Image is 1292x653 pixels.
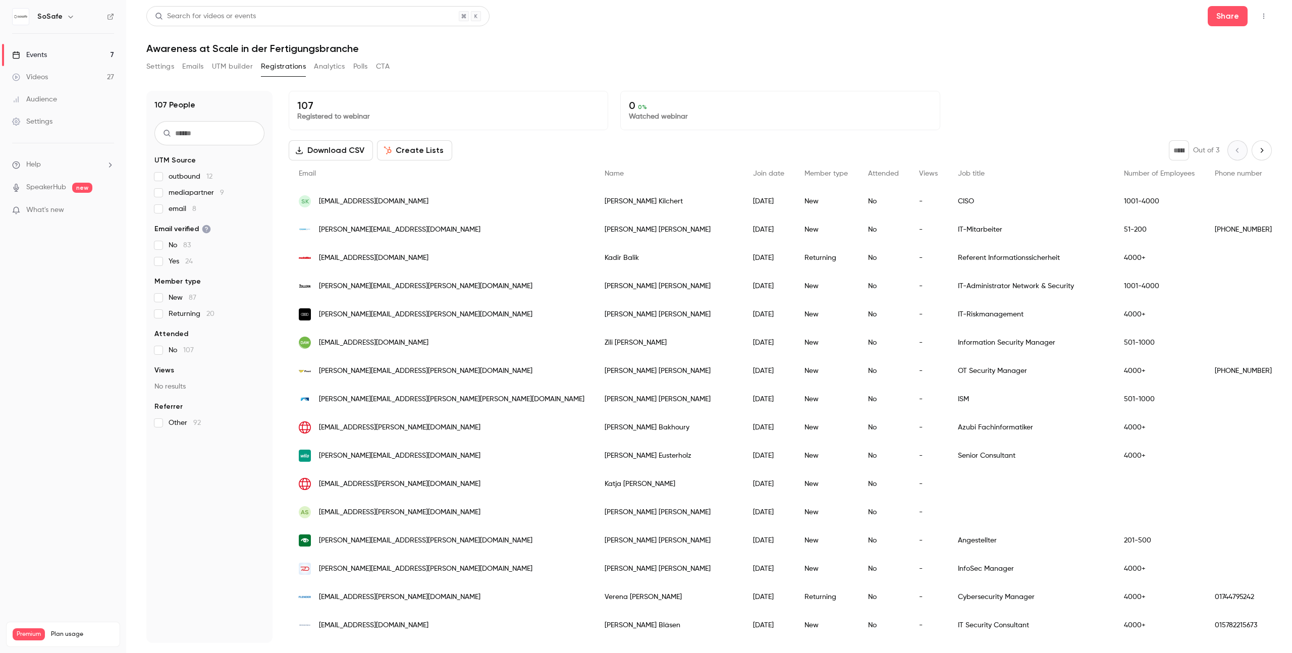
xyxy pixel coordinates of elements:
[299,370,311,372] img: post.at
[743,583,794,611] div: [DATE]
[909,470,948,498] div: -
[595,385,743,413] div: [PERSON_NAME] [PERSON_NAME]
[376,59,390,75] button: CTA
[794,187,858,215] div: New
[595,215,743,244] div: [PERSON_NAME] [PERSON_NAME]
[595,187,743,215] div: [PERSON_NAME] Kilchert
[319,620,428,631] span: [EMAIL_ADDRESS][DOMAIN_NAME]
[182,59,203,75] button: Emails
[743,526,794,555] div: [DATE]
[948,357,1114,385] div: OT Security Manager
[1114,555,1205,583] div: 4000+
[595,526,743,555] div: [PERSON_NAME] [PERSON_NAME]
[743,555,794,583] div: [DATE]
[169,293,196,303] span: New
[743,498,794,526] div: [DATE]
[858,215,909,244] div: No
[595,498,743,526] div: [PERSON_NAME] [PERSON_NAME]
[909,215,948,244] div: -
[37,12,63,22] h6: SoSafe
[169,418,201,428] span: Other
[183,242,191,249] span: 83
[629,99,931,112] p: 0
[743,357,794,385] div: [DATE]
[858,470,909,498] div: No
[919,170,938,177] span: Views
[220,189,224,196] span: 9
[299,450,311,462] img: wilo.com
[299,421,311,433] img: blg.de
[743,470,794,498] div: [DATE]
[146,42,1272,55] h1: Awareness at Scale in der Fertigungsbranche
[909,442,948,470] div: -
[154,365,174,375] span: Views
[794,300,858,329] div: New
[319,592,480,603] span: [EMAIL_ADDRESS][PERSON_NAME][DOMAIN_NAME]
[299,170,316,177] span: Email
[948,300,1114,329] div: IT-Riskmanagement
[958,170,985,177] span: Job title
[794,272,858,300] div: New
[353,59,368,75] button: Polls
[1114,272,1205,300] div: 1001-4000
[794,329,858,357] div: New
[319,394,584,405] span: [PERSON_NAME][EMAIL_ADDRESS][PERSON_NAME][PERSON_NAME][DOMAIN_NAME]
[193,419,201,426] span: 92
[183,347,194,354] span: 107
[858,272,909,300] div: No
[948,611,1114,639] div: IT Security Consultant
[319,479,480,489] span: [EMAIL_ADDRESS][PERSON_NAME][DOMAIN_NAME]
[26,205,64,215] span: What's new
[794,498,858,526] div: New
[638,103,647,111] span: 0 %
[858,442,909,470] div: No
[753,170,784,177] span: Join date
[314,59,345,75] button: Analytics
[909,272,948,300] div: -
[858,526,909,555] div: No
[297,99,600,112] p: 107
[743,413,794,442] div: [DATE]
[909,526,948,555] div: -
[319,309,532,320] span: [PERSON_NAME][EMAIL_ADDRESS][PERSON_NAME][DOMAIN_NAME]
[743,442,794,470] div: [DATE]
[154,155,264,428] section: facet-groups
[909,187,948,215] div: -
[319,535,532,546] span: [PERSON_NAME][EMAIL_ADDRESS][PERSON_NAME][DOMAIN_NAME]
[1114,187,1205,215] div: 1001-4000
[948,215,1114,244] div: IT-Mitarbeiter
[299,619,311,631] img: icig-bs.com
[289,140,373,160] button: Download CSV
[909,385,948,413] div: -
[169,345,194,355] span: No
[595,357,743,385] div: [PERSON_NAME] [PERSON_NAME]
[297,112,600,122] p: Registered to webinar
[319,451,480,461] span: [PERSON_NAME][EMAIL_ADDRESS][DOMAIN_NAME]
[909,611,948,639] div: -
[12,94,57,104] div: Audience
[794,244,858,272] div: Returning
[12,72,48,82] div: Videos
[858,329,909,357] div: No
[13,628,45,640] span: Premium
[868,170,899,177] span: Attended
[858,498,909,526] div: No
[1114,300,1205,329] div: 4000+
[794,583,858,611] div: Returning
[794,215,858,244] div: New
[909,357,948,385] div: -
[1252,140,1272,160] button: Next page
[595,244,743,272] div: Kadir Balik
[948,526,1114,555] div: Angestellter
[948,442,1114,470] div: Senior Consultant
[794,611,858,639] div: New
[794,357,858,385] div: New
[743,244,794,272] div: [DATE]
[299,591,311,603] img: flender.com
[26,182,66,193] a: SpeakerHub
[169,172,212,182] span: outbound
[299,337,311,349] img: daw.de
[319,253,428,263] span: [EMAIL_ADDRESS][DOMAIN_NAME]
[909,413,948,442] div: -
[377,140,452,160] button: Create Lists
